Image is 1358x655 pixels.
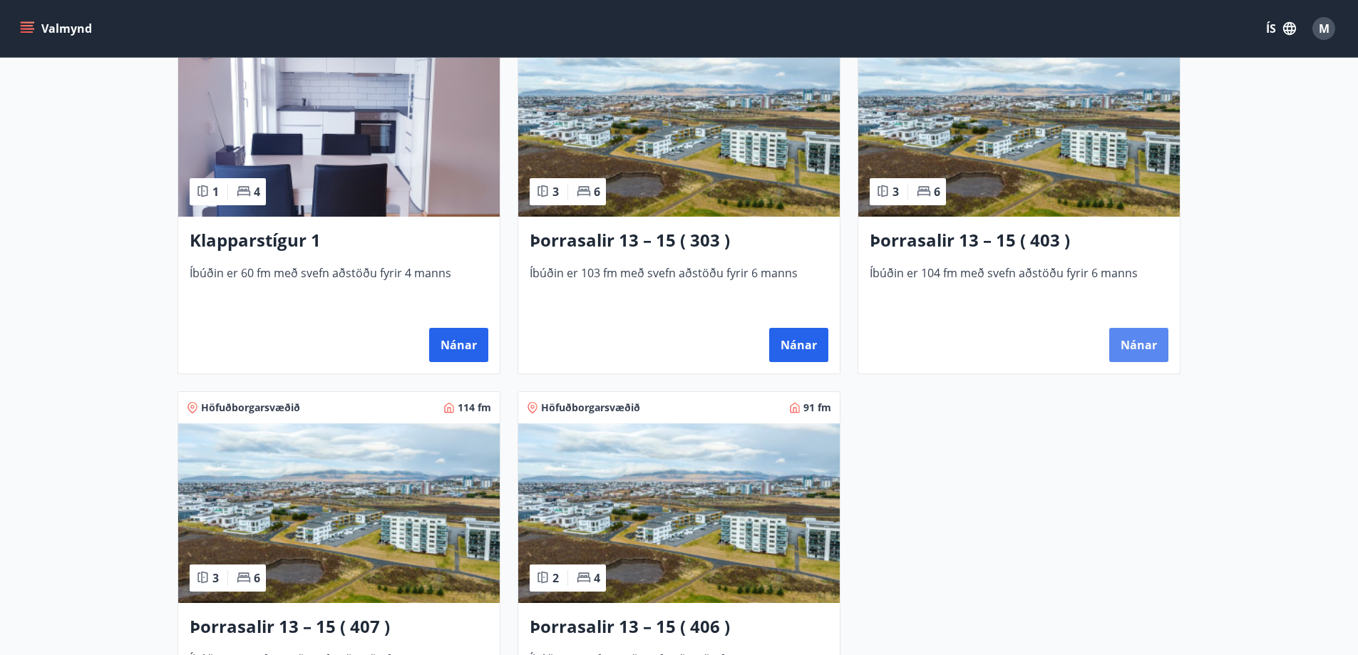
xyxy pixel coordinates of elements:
h3: Þorrasalir 13 – 15 ( 303 ) [530,228,828,254]
span: 4 [254,184,260,200]
span: 3 [552,184,559,200]
h3: Þorrasalir 13 – 15 ( 407 ) [190,614,488,640]
span: 6 [934,184,940,200]
img: Paella dish [518,37,840,217]
span: 3 [212,570,219,586]
span: 4 [594,570,600,586]
span: Höfuðborgarsvæðið [201,401,300,415]
span: Íbúðin er 103 fm með svefn aðstöðu fyrir 6 manns [530,265,828,312]
span: 2 [552,570,559,586]
h3: Þorrasalir 13 – 15 ( 403 ) [870,228,1168,254]
span: Íbúðin er 104 fm með svefn aðstöðu fyrir 6 manns [870,265,1168,312]
span: Höfuðborgarsvæðið [541,401,640,415]
span: 6 [254,570,260,586]
img: Paella dish [518,423,840,603]
img: Paella dish [178,37,500,217]
button: Nánar [769,328,828,362]
button: Nánar [429,328,488,362]
span: 91 fm [803,401,831,415]
span: 3 [893,184,899,200]
img: Paella dish [178,423,500,603]
span: 114 fm [458,401,491,415]
span: 6 [594,184,600,200]
span: M [1319,21,1329,36]
h3: Þorrasalir 13 – 15 ( 406 ) [530,614,828,640]
button: M [1307,11,1341,46]
span: Íbúðin er 60 fm með svefn aðstöðu fyrir 4 manns [190,265,488,312]
button: Nánar [1109,328,1168,362]
span: 1 [212,184,219,200]
button: ÍS [1258,16,1304,41]
h3: Klapparstígur 1 [190,228,488,254]
button: menu [17,16,98,41]
img: Paella dish [858,37,1180,217]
